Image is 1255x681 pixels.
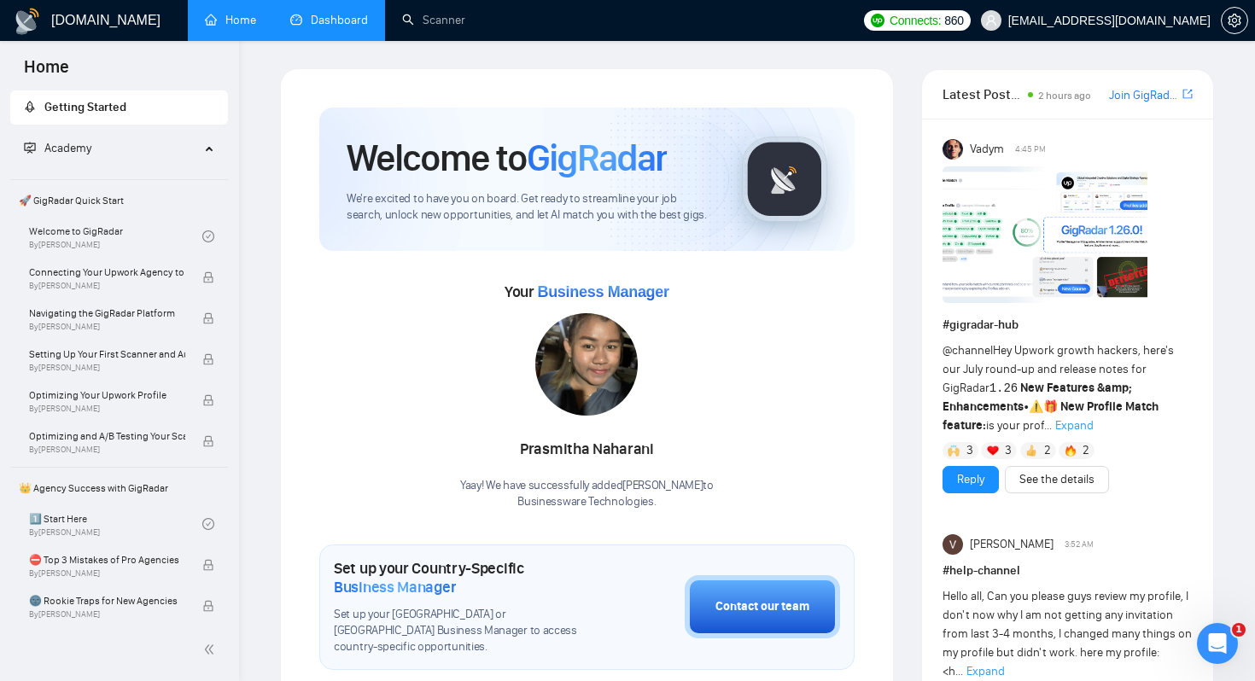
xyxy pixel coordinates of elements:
[44,100,126,114] span: Getting Started
[29,322,185,332] span: By [PERSON_NAME]
[1065,537,1094,552] span: 3:52 AM
[1015,142,1046,157] span: 4:45 PM
[202,518,214,530] span: check-circle
[29,592,185,609] span: 🌚 Rookie Traps for New Agencies
[1083,442,1089,459] span: 2
[29,363,185,373] span: By [PERSON_NAME]
[943,534,963,555] img: Vishal Suthar
[715,597,809,616] div: Contact our team
[966,442,973,459] span: 3
[1182,86,1193,102] a: export
[1043,399,1058,414] span: 🎁
[334,607,599,655] span: Set up your [GEOGRAPHIC_DATA] or [GEOGRAPHIC_DATA] Business Manager to access country-specific op...
[29,218,202,255] a: Welcome to GigRadarBy[PERSON_NAME]
[202,435,214,447] span: lock
[24,141,91,155] span: Academy
[202,559,214,571] span: lock
[527,135,667,181] span: GigRadar
[10,55,83,90] span: Home
[989,381,1019,395] code: 1.26
[10,90,228,125] li: Getting Started
[29,305,185,322] span: Navigating the GigRadar Platform
[24,142,36,154] span: fund-projection-screen
[1055,418,1094,433] span: Expand
[29,445,185,455] span: By [PERSON_NAME]
[871,14,884,27] img: upwork-logo.png
[1025,445,1037,457] img: 👍
[29,281,185,291] span: By [PERSON_NAME]
[1038,90,1091,102] span: 2 hours ago
[460,435,714,464] div: Prasmitha Naharani
[12,471,226,505] span: 👑 Agency Success with GigRadar
[44,141,91,155] span: Academy
[347,135,667,181] h1: Welcome to
[334,559,599,597] h1: Set up your Country-Specific
[1221,7,1248,34] button: setting
[943,562,1193,580] h1: # help-channel
[985,15,997,26] span: user
[1029,399,1043,414] span: ⚠️
[970,140,1004,159] span: Vadym
[943,343,993,358] span: @channel
[1221,14,1248,27] a: setting
[966,664,1005,678] span: Expand
[535,313,638,416] img: 1712134098191-WhatsApp%20Image%202024-04-03%20at%2016.46.11.jpeg
[334,578,456,597] span: Business Manager
[460,494,714,510] p: Businessware Technologies .
[29,387,185,404] span: Optimizing Your Upwork Profile
[943,381,1133,414] strong: New Features &amp; Enhancements
[290,13,368,27] a: dashboardDashboard
[970,535,1054,554] span: [PERSON_NAME]
[537,283,668,300] span: Business Manager
[1197,623,1238,664] iframe: Intercom live chat
[943,316,1193,335] h1: # gigradar-hub
[943,343,1174,433] span: Hey Upwork growth hackers, here's our July round-up and release notes for GigRadar • is your prof...
[943,84,1024,105] span: Latest Posts from the GigRadar Community
[202,271,214,283] span: lock
[685,575,840,638] button: Contact our team
[944,11,963,30] span: 860
[1005,466,1109,493] button: See the details
[29,264,185,281] span: Connecting Your Upwork Agency to GigRadar
[29,346,185,363] span: Setting Up Your First Scanner and Auto-Bidder
[943,139,963,160] img: Vadym
[29,505,202,543] a: 1️⃣ Start HereBy[PERSON_NAME]
[742,137,827,222] img: gigradar-logo.png
[1182,87,1193,101] span: export
[202,312,214,324] span: lock
[1109,86,1179,105] a: Join GigRadar Slack Community
[12,183,226,218] span: 🚀 GigRadar Quick Start
[505,282,669,301] span: Your
[1065,445,1077,457] img: 🔥
[14,8,41,35] img: logo
[943,589,1192,678] span: Hello all, Can you please guys review my profile, I don't now why I am not getting any invitation...
[460,478,714,510] div: Yaay! We have successfully added [PERSON_NAME] to
[202,600,214,612] span: lock
[948,445,960,457] img: 🙌
[203,641,220,658] span: double-left
[1232,623,1246,637] span: 1
[24,101,36,113] span: rocket
[347,191,715,224] span: We're excited to have you on board. Get ready to streamline your job search, unlock new opportuni...
[890,11,941,30] span: Connects:
[1005,442,1012,459] span: 3
[202,353,214,365] span: lock
[943,166,1147,303] img: F09AC4U7ATU-image.png
[29,428,185,445] span: Optimizing and A/B Testing Your Scanner for Better Results
[202,394,214,406] span: lock
[402,13,465,27] a: searchScanner
[957,470,984,489] a: Reply
[943,466,999,493] button: Reply
[1044,442,1051,459] span: 2
[29,609,185,620] span: By [PERSON_NAME]
[202,230,214,242] span: check-circle
[1019,470,1094,489] a: See the details
[205,13,256,27] a: homeHome
[987,445,999,457] img: ❤️
[29,404,185,414] span: By [PERSON_NAME]
[29,551,185,568] span: ⛔ Top 3 Mistakes of Pro Agencies
[1222,14,1247,27] span: setting
[29,568,185,579] span: By [PERSON_NAME]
